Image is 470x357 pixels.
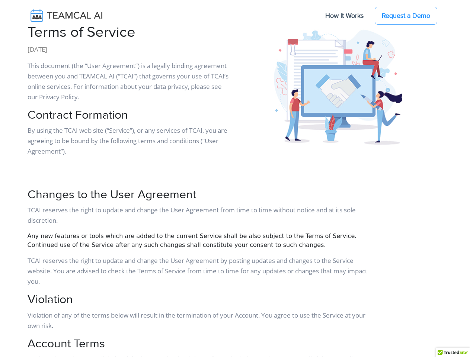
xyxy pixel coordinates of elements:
a: How It Works [318,8,371,23]
h2: Violation [28,293,372,307]
p: By using the TCAI web site (“Service”), or any services of TCAI, you are agreeing to be bound by ... [28,125,231,157]
h2: Changes to the User Agreement [28,188,372,202]
a: Request a Demo [375,7,437,25]
p: TCAI reserves the right to update and change the User Agreement by posting updates and changes to... [28,255,372,287]
h2: Contract Formation [28,108,231,122]
p: [DATE] [28,44,231,55]
p: TCAI reserves the right to update and change the User Agreement from time to time without notice ... [28,205,372,226]
img: ... [240,2,435,188]
h1: Terms of Service [28,23,231,41]
p: Violation of any of the terms below will result in the termination of your Account. You agree to ... [28,310,372,331]
p: This document (the “User Agreement”) is a legally binding agreement between you and TEAMCAL AI (“... [28,61,231,102]
h2: Account Terms [28,337,372,351]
